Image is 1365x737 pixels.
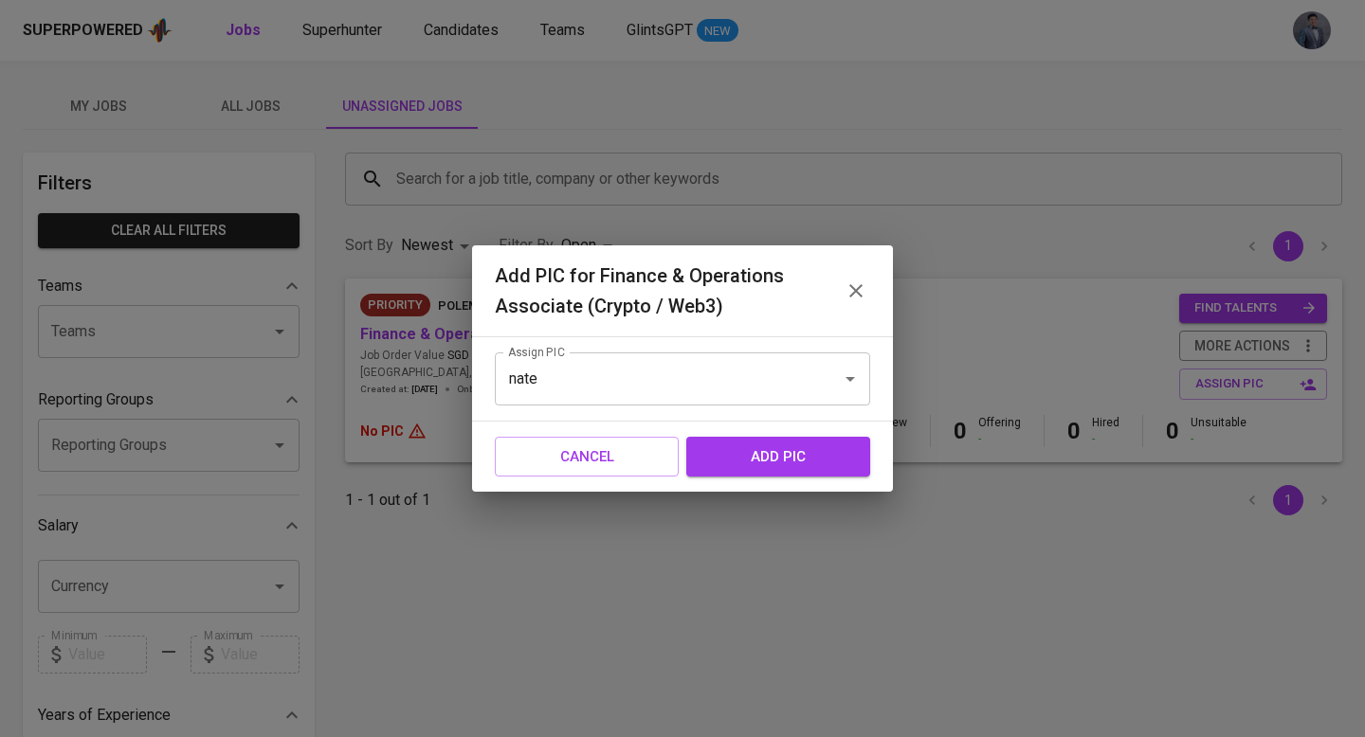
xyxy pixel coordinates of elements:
[516,444,658,469] span: Cancel
[837,366,864,392] button: Open
[495,437,679,476] button: Cancel
[707,444,849,469] span: add pic
[686,437,870,476] button: add pic
[495,261,827,321] h6: Add PIC for Finance & Operations Associate (Crypto / Web3)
